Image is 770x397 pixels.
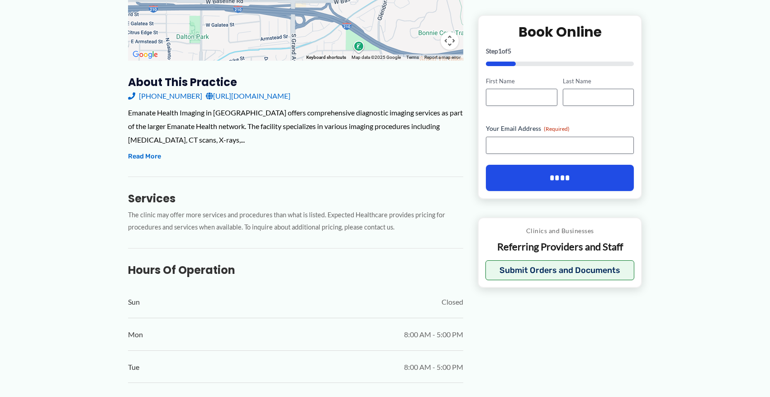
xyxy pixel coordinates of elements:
[485,225,634,237] p: Clinics and Businesses
[128,360,139,374] span: Tue
[485,240,634,254] p: Referring Providers and Staff
[442,295,463,309] span: Closed
[306,54,346,61] button: Keyboard shortcuts
[508,47,511,54] span: 5
[128,209,463,234] p: The clinic may offer more services and procedures than what is listed. Expected Healthcare provid...
[206,89,290,103] a: [URL][DOMAIN_NAME]
[406,55,419,60] a: Terms (opens in new tab)
[486,23,634,40] h2: Book Online
[128,106,463,146] div: Emanate Health Imaging in [GEOGRAPHIC_DATA] offers comprehensive diagnostic imaging services as p...
[404,328,463,341] span: 8:00 AM - 5:00 PM
[441,32,459,50] button: Map camera controls
[128,89,202,103] a: [PHONE_NUMBER]
[424,55,461,60] a: Report a map error
[352,55,401,60] span: Map data ©2025 Google
[128,328,143,341] span: Mon
[128,191,463,206] h3: Services
[498,47,502,54] span: 1
[128,295,140,309] span: Sun
[485,260,634,280] button: Submit Orders and Documents
[128,263,463,277] h3: Hours of Operation
[563,77,634,85] label: Last Name
[128,75,463,89] h3: About this practice
[404,360,463,374] span: 8:00 AM - 5:00 PM
[486,77,557,85] label: First Name
[544,125,570,132] span: (Required)
[486,124,634,133] label: Your Email Address
[130,49,160,61] img: Google
[486,48,634,54] p: Step of
[128,151,161,162] button: Read More
[130,49,160,61] a: Open this area in Google Maps (opens a new window)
